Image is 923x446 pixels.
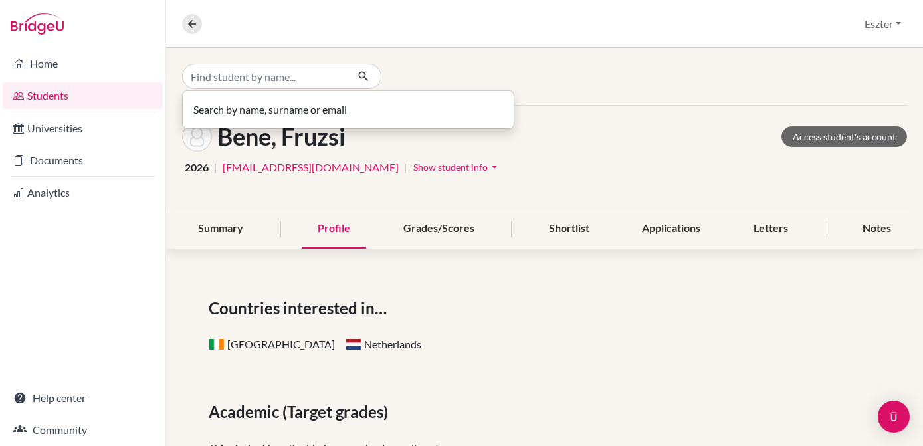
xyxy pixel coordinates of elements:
[847,209,907,249] div: Notes
[11,13,64,35] img: Bridge-U
[781,126,907,147] a: Access student's account
[214,160,217,175] span: |
[185,160,209,175] span: 2026
[182,64,347,89] input: Find student by name...
[488,160,501,173] i: arrow_drop_down
[209,400,393,424] span: Academic (Target grades)
[859,11,907,37] button: Eszter
[217,122,346,151] h1: Bene, Fruzsi
[738,209,804,249] div: Letters
[878,401,910,433] div: Open Intercom Messenger
[193,102,503,118] p: Search by name, surname or email
[209,338,225,350] span: Ireland
[3,82,163,109] a: Students
[3,417,163,443] a: Community
[387,209,490,249] div: Grades/Scores
[3,179,163,206] a: Analytics
[346,338,421,350] span: Netherlands
[3,147,163,173] a: Documents
[302,209,366,249] div: Profile
[404,160,407,175] span: |
[209,296,392,320] span: Countries interested in…
[182,122,212,152] img: Fruzsi Bene's avatar
[413,157,502,177] button: Show student infoarrow_drop_down
[413,162,488,173] span: Show student info
[346,338,361,350] span: Netherlands
[3,115,163,142] a: Universities
[209,338,335,350] span: [GEOGRAPHIC_DATA]
[3,51,163,77] a: Home
[223,160,399,175] a: [EMAIL_ADDRESS][DOMAIN_NAME]
[182,209,259,249] div: Summary
[533,209,605,249] div: Shortlist
[3,385,163,411] a: Help center
[626,209,716,249] div: Applications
